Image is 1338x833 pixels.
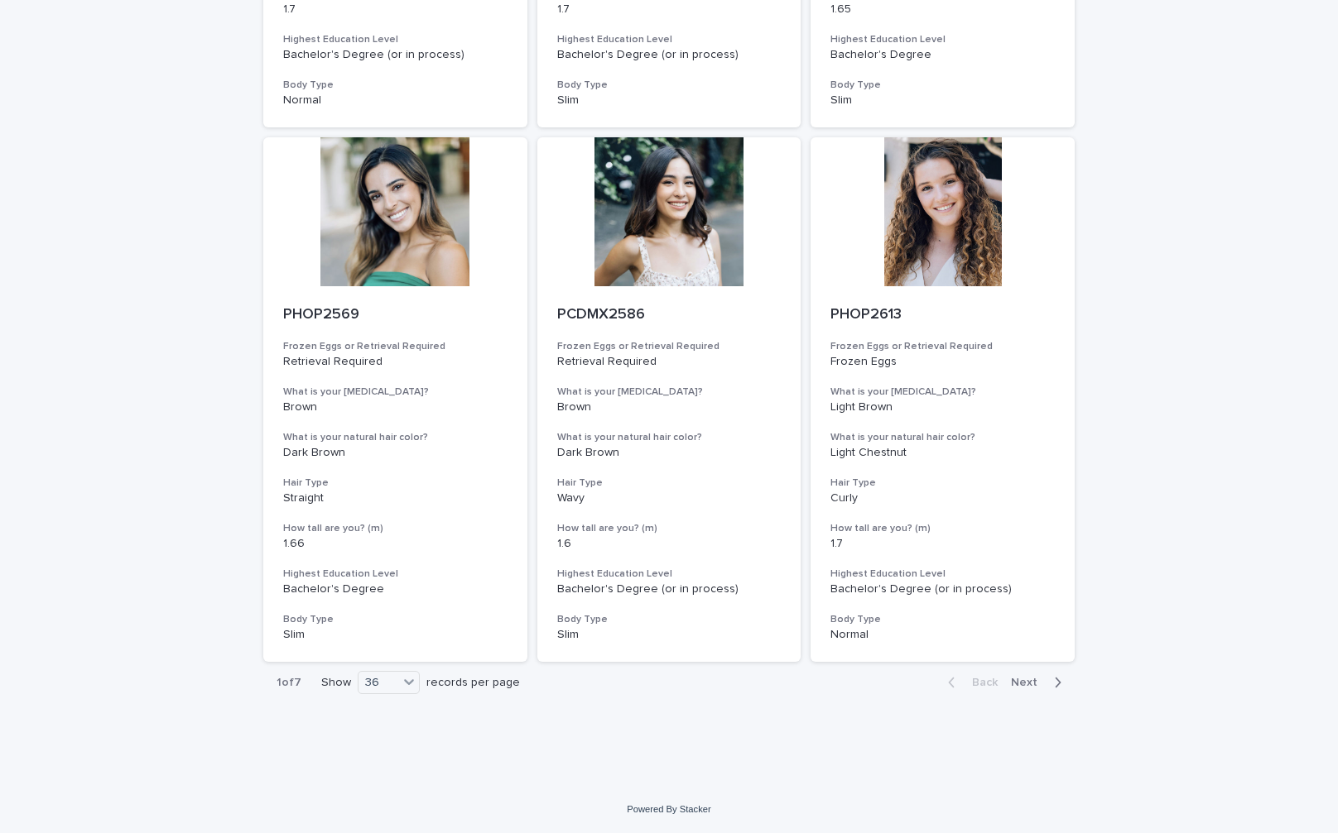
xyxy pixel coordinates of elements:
[283,522,508,535] h3: How tall are you? (m)
[283,537,508,551] p: 1.66
[557,355,782,369] p: Retrieval Required
[557,400,782,414] p: Brown
[283,613,508,626] h3: Body Type
[283,400,508,414] p: Brown
[830,385,1055,399] h3: What is your [MEDICAL_DATA]?
[557,628,782,642] p: Slim
[283,2,508,17] p: 1.7
[830,476,1055,490] h3: Hair Type
[557,476,782,490] h3: Hair Type
[830,613,1055,626] h3: Body Type
[830,33,1055,46] h3: Highest Education Level
[962,677,998,688] span: Back
[830,355,1055,369] p: Frozen Eggs
[283,628,508,642] p: Slim
[263,137,527,663] a: PHOP2569Frozen Eggs or Retrieval RequiredRetrieval RequiredWhat is your [MEDICAL_DATA]?BrownWhat ...
[321,676,351,690] p: Show
[557,567,782,581] h3: Highest Education Level
[830,400,1055,414] p: Light Brown
[283,79,508,92] h3: Body Type
[557,491,782,505] p: Wavy
[1011,677,1047,688] span: Next
[830,537,1055,551] p: 1.7
[283,446,508,460] p: Dark Brown
[557,2,782,17] p: 1.7
[557,431,782,444] h3: What is your natural hair color?
[830,431,1055,444] h3: What is your natural hair color?
[1004,675,1075,690] button: Next
[537,137,801,663] a: PCDMX2586Frozen Eggs or Retrieval RequiredRetrieval RequiredWhat is your [MEDICAL_DATA]?BrownWhat...
[359,674,398,692] div: 36
[283,33,508,46] h3: Highest Education Level
[283,431,508,444] h3: What is your natural hair color?
[557,385,782,399] h3: What is your [MEDICAL_DATA]?
[557,613,782,626] h3: Body Type
[557,522,782,535] h3: How tall are you? (m)
[283,491,508,505] p: Straight
[557,306,782,324] p: PCDMX2586
[830,446,1055,460] p: Light Chestnut
[935,675,1004,690] button: Back
[283,48,508,62] p: Bachelor's Degree (or in process)
[830,522,1055,535] h3: How tall are you? (m)
[830,491,1055,505] p: Curly
[557,446,782,460] p: Dark Brown
[627,804,710,814] a: Powered By Stacker
[830,2,1055,17] p: 1.65
[557,93,782,108] p: Slim
[557,537,782,551] p: 1.6
[557,79,782,92] h3: Body Type
[830,582,1055,596] p: Bachelor's Degree (or in process)
[830,93,1055,108] p: Slim
[283,476,508,490] h3: Hair Type
[263,663,315,703] p: 1 of 7
[830,79,1055,92] h3: Body Type
[283,582,508,596] p: Bachelor's Degree
[557,48,782,62] p: Bachelor's Degree (or in process)
[557,33,782,46] h3: Highest Education Level
[283,306,508,324] p: PHOP2569
[811,137,1075,663] a: PHOP2613Frozen Eggs or Retrieval RequiredFrozen EggsWhat is your [MEDICAL_DATA]?Light BrownWhat i...
[283,567,508,581] h3: Highest Education Level
[426,676,520,690] p: records per page
[830,628,1055,642] p: Normal
[830,567,1055,581] h3: Highest Education Level
[830,340,1055,353] h3: Frozen Eggs or Retrieval Required
[830,306,1055,324] p: PHOP2613
[283,340,508,353] h3: Frozen Eggs or Retrieval Required
[283,385,508,399] h3: What is your [MEDICAL_DATA]?
[830,48,1055,62] p: Bachelor's Degree
[557,582,782,596] p: Bachelor's Degree (or in process)
[557,340,782,353] h3: Frozen Eggs or Retrieval Required
[283,93,508,108] p: Normal
[283,355,508,369] p: Retrieval Required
